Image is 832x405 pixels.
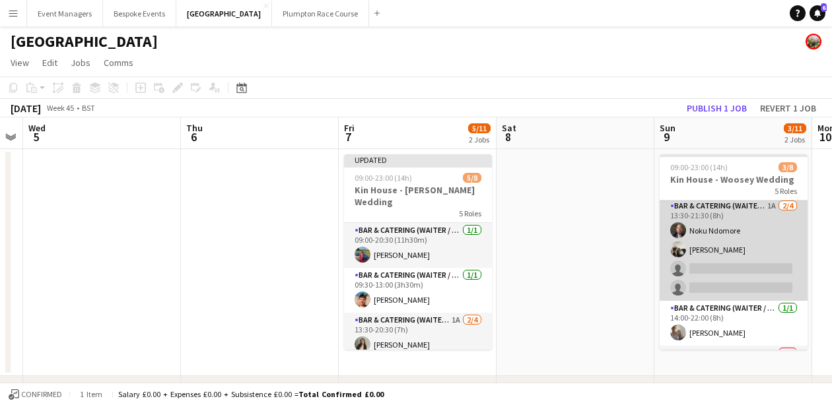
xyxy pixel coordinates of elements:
a: View [5,54,34,71]
span: 6 [821,3,827,12]
span: 5/11 [468,123,491,133]
span: Sat [502,122,516,134]
span: 7 [342,129,355,144]
button: Plumpton Race Course [272,1,369,26]
span: 3/8 [779,162,797,172]
button: Bespoke Events [103,1,176,26]
h3: Kin House - Woosey Wedding [660,173,808,185]
div: Updated [344,154,492,165]
span: 9 [658,129,676,144]
div: Salary £0.00 + Expenses £0.00 + Subsistence £0.00 = [118,389,384,399]
span: Jobs [71,57,90,69]
span: 6 [184,129,203,144]
span: Total Confirmed £0.00 [298,389,384,399]
button: Revert 1 job [755,100,821,117]
app-user-avatar: Staffing Manager [806,34,821,49]
span: 1 item [75,389,107,399]
span: 5/8 [463,173,481,183]
span: 09:00-23:00 (14h) [355,173,412,183]
a: 6 [810,5,825,21]
span: Edit [42,57,57,69]
span: Wed [28,122,46,134]
div: BST [82,103,95,113]
span: Comms [104,57,133,69]
div: 2 Jobs [469,135,490,144]
app-card-role: Bar & Catering (Waiter / waitress)2A0/1 [660,346,808,390]
span: 3/11 [784,123,806,133]
span: Week 45 [44,103,77,113]
span: 8 [500,129,516,144]
span: 5 Roles [775,186,797,196]
span: 09:00-23:00 (14h) [670,162,728,172]
div: [DATE] [11,102,41,115]
div: 2 Jobs [784,135,806,144]
app-card-role: Bar & Catering (Waiter / waitress)1/109:00-20:30 (11h30m)[PERSON_NAME] [344,223,492,268]
button: Event Managers [27,1,103,26]
a: Edit [37,54,63,71]
h1: [GEOGRAPHIC_DATA] [11,32,158,51]
span: 5 Roles [459,208,481,218]
div: Kitchen [21,380,57,393]
app-job-card: 09:00-23:00 (14h)3/8Kin House - Woosey Wedding5 RolesBar & Catering (Waiter / waitress)1A0/109:30... [660,154,808,350]
app-card-role: Bar & Catering (Waiter / waitress)1A2/413:30-21:30 (8h)Noku Ndomore[PERSON_NAME] [660,199,808,301]
span: 5 [26,129,46,144]
app-card-role: Bar & Catering (Waiter / waitress)1/114:00-22:00 (8h)[PERSON_NAME] [660,301,808,346]
span: Thu [186,122,203,134]
h3: Kin House - [PERSON_NAME] Wedding [344,184,492,208]
span: Fri [344,122,355,134]
span: Confirmed [21,390,62,399]
button: Publish 1 job [681,100,752,117]
button: [GEOGRAPHIC_DATA] [176,1,272,26]
app-job-card: Updated09:00-23:00 (14h)5/8Kin House - [PERSON_NAME] Wedding5 RolesBar & Catering (Waiter / waitr... [344,154,492,350]
app-card-role: Bar & Catering (Waiter / waitress)1/109:30-13:00 (3h30m)[PERSON_NAME] [344,268,492,313]
button: Confirmed [7,387,64,402]
span: Sun [660,122,676,134]
a: Comms [98,54,139,71]
span: View [11,57,29,69]
a: Jobs [65,54,96,71]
